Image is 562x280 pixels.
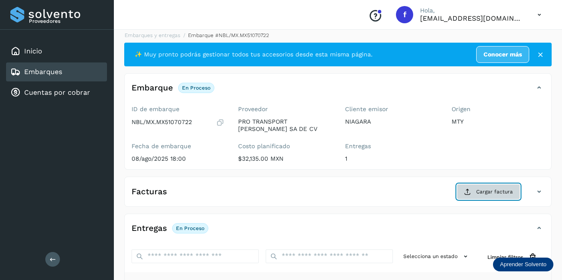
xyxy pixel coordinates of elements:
[238,143,331,150] label: Costo planificado
[182,85,210,91] p: En proceso
[6,42,107,61] div: Inicio
[125,221,551,243] div: EntregasEn proceso
[238,118,331,133] p: PRO TRANSPORT [PERSON_NAME] SA DE CV
[125,184,551,206] div: FacturasCargar factura
[135,50,373,59] span: ✨ Muy pronto podrás gestionar todos tus accesorios desde esta misma página.
[400,249,474,264] button: Selecciona un estado
[493,258,553,271] div: Aprender Solvento
[24,47,42,55] a: Inicio
[345,118,438,125] p: NIAGARA
[6,62,107,81] div: Embarques
[487,253,523,261] span: Limpiar filtros
[176,225,204,231] p: En proceso
[132,118,192,126] p: NBL/MX.MX51070722
[6,83,107,102] div: Cuentas por cobrar
[132,143,224,150] label: Fecha de embarque
[452,118,544,125] p: MTY
[124,31,552,39] nav: breadcrumb
[480,249,544,265] button: Limpiar filtros
[238,155,331,162] p: $32,135.00 MXN
[125,81,551,102] div: EmbarqueEn proceso
[24,88,90,96] a: Cuentas por cobrar
[345,106,438,113] label: Cliente emisor
[125,32,180,38] a: Embarques y entregas
[500,261,546,268] p: Aprender Solvento
[452,106,544,113] label: Origen
[188,32,269,38] span: Embarque #NBL/MX.MX51070722
[457,184,520,199] button: Cargar factura
[132,83,173,93] h4: Embarque
[24,68,62,76] a: Embarques
[420,14,524,22] p: facturacion@protransport.com.mx
[476,188,513,196] span: Cargar factura
[29,18,104,24] p: Proveedores
[132,106,224,113] label: ID de embarque
[345,155,438,162] p: 1
[345,143,438,150] label: Entregas
[132,187,167,197] h4: Facturas
[476,46,529,63] a: Conocer más
[420,7,524,14] p: Hola,
[132,224,167,233] h4: Entregas
[238,106,331,113] label: Proveedor
[132,155,224,162] p: 08/ago/2025 18:00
